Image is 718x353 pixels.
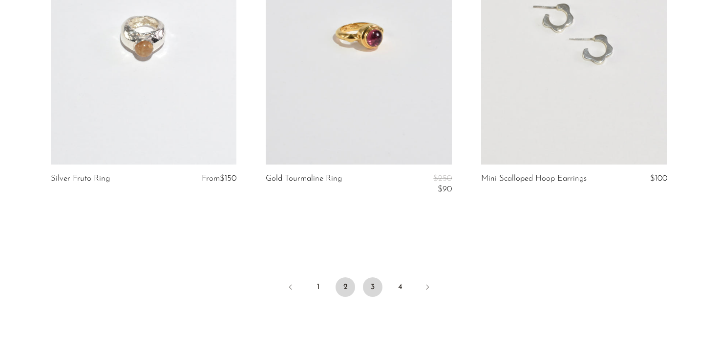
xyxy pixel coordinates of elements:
[51,174,110,183] a: Silver Fruto Ring
[390,277,410,297] a: 4
[281,277,300,299] a: Previous
[481,174,587,183] a: Mini Scalloped Hoop Earrings
[308,277,328,297] a: 1
[266,174,342,194] a: Gold Tourmaline Ring
[433,174,452,183] span: $250
[187,174,236,183] div: From
[438,185,452,193] span: $90
[418,277,437,299] a: Next
[363,277,382,297] a: 3
[336,277,355,297] span: 2
[220,174,236,183] span: $150
[650,174,667,183] span: $100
